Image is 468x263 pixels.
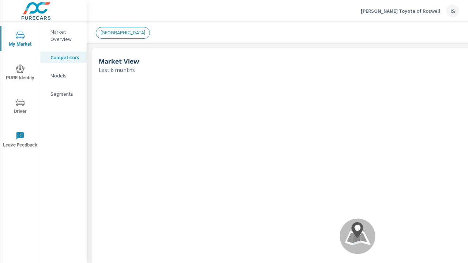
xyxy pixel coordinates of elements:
[40,26,87,45] div: Market Overview
[0,22,40,156] div: nav menu
[99,65,135,74] p: Last 6 months
[3,31,38,49] span: My Market
[446,4,459,18] div: IS
[40,70,87,81] div: Models
[50,54,81,61] p: Competitors
[361,8,440,14] p: [PERSON_NAME] Toyota of Roswell
[96,30,150,35] span: [GEOGRAPHIC_DATA]
[50,72,81,79] p: Models
[3,98,38,116] span: Driver
[99,57,139,65] h5: Market View
[50,28,81,43] p: Market Overview
[40,88,87,99] div: Segments
[40,52,87,63] div: Competitors
[50,90,81,98] p: Segments
[3,64,38,82] span: PURE Identity
[3,131,38,149] span: Leave Feedback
